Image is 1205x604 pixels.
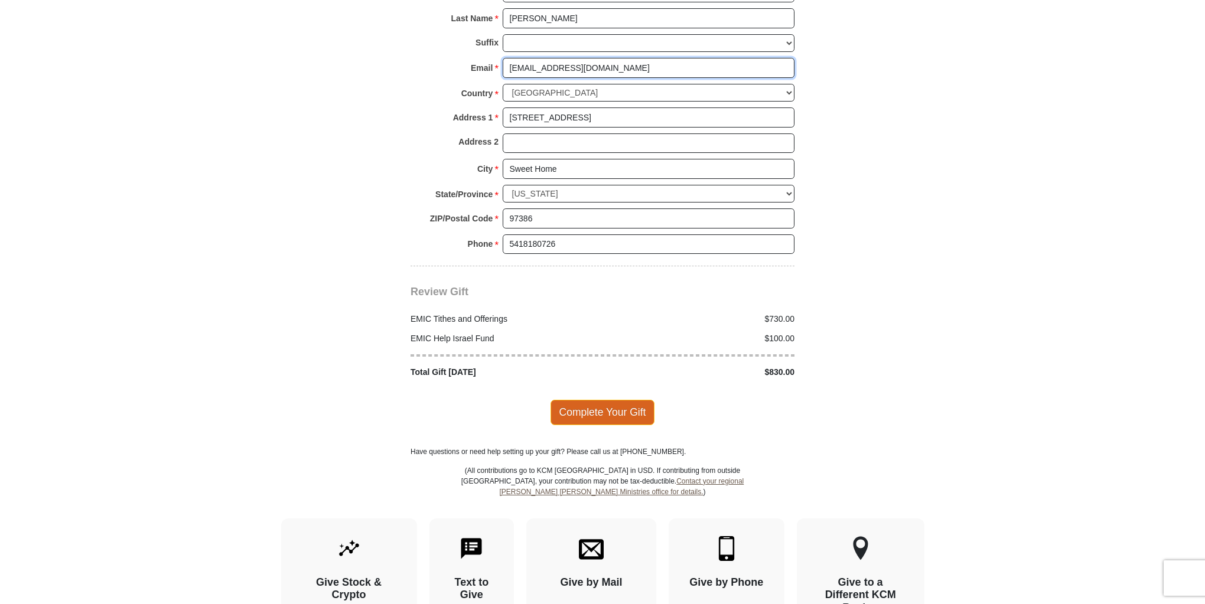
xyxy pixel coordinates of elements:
strong: State/Province [435,186,493,203]
div: $830.00 [602,366,801,378]
strong: Address 1 [453,109,493,126]
strong: City [477,161,493,177]
img: envelope.svg [579,536,604,561]
a: Contact your regional [PERSON_NAME] [PERSON_NAME] Ministries office for details. [499,477,744,496]
div: EMIC Help Israel Fund [405,332,603,345]
strong: Address 2 [458,133,499,150]
span: Complete Your Gift [551,400,655,425]
h4: Text to Give [450,576,494,602]
img: give-by-stock.svg [337,536,361,561]
strong: Phone [468,236,493,252]
img: other-region [852,536,869,561]
div: EMIC Tithes and Offerings [405,313,603,325]
p: Have questions or need help setting up your gift? Please call us at [PHONE_NUMBER]. [411,446,794,457]
h4: Give Stock & Crypto [302,576,396,602]
span: Review Gift [411,286,468,298]
div: $730.00 [602,313,801,325]
strong: Last Name [451,10,493,27]
h4: Give by Mail [547,576,636,589]
img: mobile.svg [714,536,739,561]
strong: Country [461,85,493,102]
strong: Email [471,60,493,76]
img: text-to-give.svg [459,536,484,561]
div: $100.00 [602,332,801,345]
strong: ZIP/Postal Code [430,210,493,227]
strong: Suffix [476,34,499,51]
div: Total Gift [DATE] [405,366,603,378]
h4: Give by Phone [689,576,764,589]
p: (All contributions go to KCM [GEOGRAPHIC_DATA] in USD. If contributing from outside [GEOGRAPHIC_D... [461,465,744,518]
